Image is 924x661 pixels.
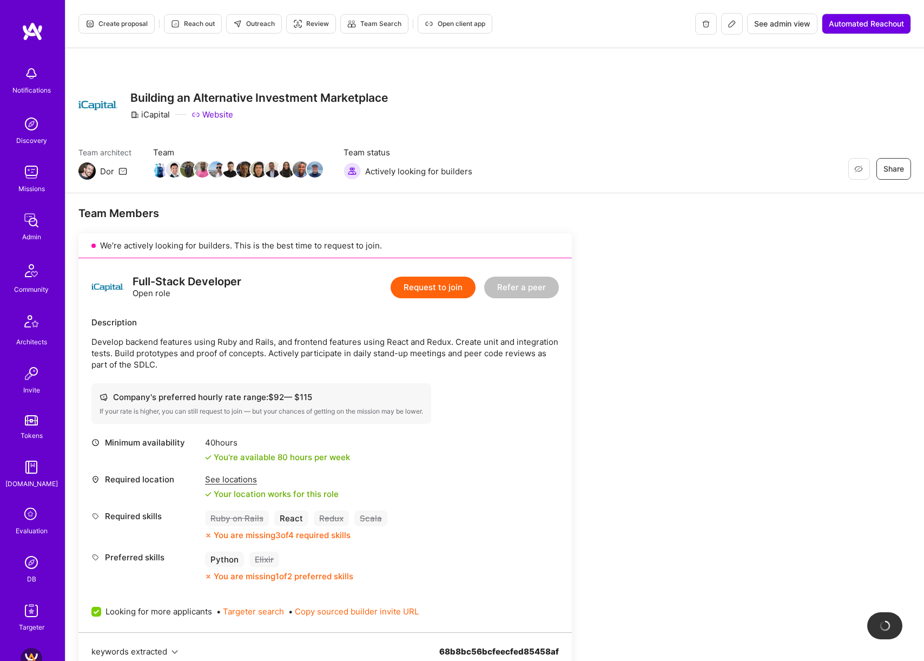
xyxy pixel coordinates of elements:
[167,160,181,179] a: Team Member Avatar
[205,451,350,463] div: You're available 80 hours per week
[152,161,168,178] img: Team Member Avatar
[266,160,280,179] a: Team Member Avatar
[22,22,43,41] img: logo
[85,19,148,29] span: Create proposal
[205,437,350,448] div: 40 hours
[91,437,200,448] div: Minimum availability
[21,161,42,183] img: teamwork
[21,600,42,621] img: Skill Targeter
[91,439,100,447] i: icon Clock
[85,19,94,28] i: icon Proposal
[344,162,361,180] img: Actively looking for builders
[252,160,266,179] a: Team Member Avatar
[21,363,42,384] img: Invite
[365,166,472,177] span: Actively looking for builders
[214,571,353,582] div: You are missing 1 of 2 preferred skills
[91,646,178,657] button: keywords extracted
[391,277,476,298] button: Request to join
[754,18,810,29] span: See admin view
[171,649,178,656] i: icon Chevron
[883,163,904,174] span: Share
[91,317,559,328] div: Description
[118,167,127,175] i: icon Mail
[876,158,911,180] button: Share
[78,162,96,180] img: Team Architect
[265,161,281,178] img: Team Member Avatar
[153,160,167,179] a: Team Member Avatar
[249,552,279,567] div: Elixir
[91,552,200,563] div: Preferred skills
[279,161,295,178] img: Team Member Avatar
[308,160,322,179] a: Team Member Avatar
[100,393,108,401] i: icon Cash
[854,165,863,173] i: icon EyeClosed
[747,14,817,34] button: See admin view
[78,206,572,220] div: Team Members
[18,258,44,284] img: Community
[192,109,233,120] a: Website
[293,161,309,178] img: Team Member Avatar
[23,384,40,396] div: Invite
[484,277,559,298] button: Refer a peer
[91,553,100,561] i: icon Tag
[78,233,572,258] div: We’re actively looking for builders. This is the best time to request to join.
[181,160,195,179] a: Team Member Avatar
[18,310,44,336] img: Architects
[286,14,336,34] button: Review
[5,478,58,489] div: [DOMAIN_NAME]
[418,14,492,34] button: Open client app
[153,147,322,158] span: Team
[100,391,423,403] div: Company's preferred hourly rate range: $ 92 — $ 115
[880,620,890,631] img: loading
[130,109,170,120] div: iCapital
[91,271,124,304] img: logo
[295,606,419,617] button: Copy sourced builder invite URL
[347,19,401,29] span: Team Search
[280,160,294,179] a: Team Member Avatar
[222,161,239,178] img: Team Member Avatar
[307,161,323,178] img: Team Member Avatar
[294,160,308,179] a: Team Member Avatar
[78,86,117,125] img: Company Logo
[27,573,36,585] div: DB
[425,19,485,29] span: Open client app
[209,160,223,179] a: Team Member Avatar
[14,284,49,295] div: Community
[21,505,42,525] i: icon SelectionTeam
[829,18,904,29] span: Automated Reachout
[18,183,45,194] div: Missions
[100,407,423,416] div: If your rate is higher, you can still request to join — but your chances of getting on the missio...
[21,552,42,573] img: Admin Search
[205,474,339,485] div: See locations
[293,19,302,28] i: icon Targeter
[205,491,212,498] i: icon Check
[100,166,114,177] div: Dor
[21,456,42,478] img: guide book
[19,621,44,633] div: Targeter
[340,14,408,34] button: Team Search
[250,161,267,178] img: Team Member Avatar
[130,91,388,104] h3: Building an Alternative Investment Marketplace
[214,529,351,541] div: You are missing 3 of 4 required skills
[205,454,212,461] i: icon Check
[166,161,182,178] img: Team Member Avatar
[233,19,275,29] span: Outreach
[16,135,47,146] div: Discovery
[21,63,42,84] img: bell
[130,110,139,119] i: icon CompanyGray
[237,160,252,179] a: Team Member Avatar
[354,511,387,526] div: Scala
[21,430,43,441] div: Tokens
[274,511,308,526] div: React
[91,511,200,522] div: Required skills
[226,14,282,34] button: Outreach
[205,573,212,580] i: icon CloseOrange
[91,474,200,485] div: Required location
[314,511,349,526] div: Redux
[216,606,284,617] span: •
[133,276,241,287] div: Full-Stack Developer
[78,147,131,158] span: Team architect
[171,19,215,29] span: Reach out
[21,210,42,231] img: admin teamwork
[78,14,155,34] button: Create proposal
